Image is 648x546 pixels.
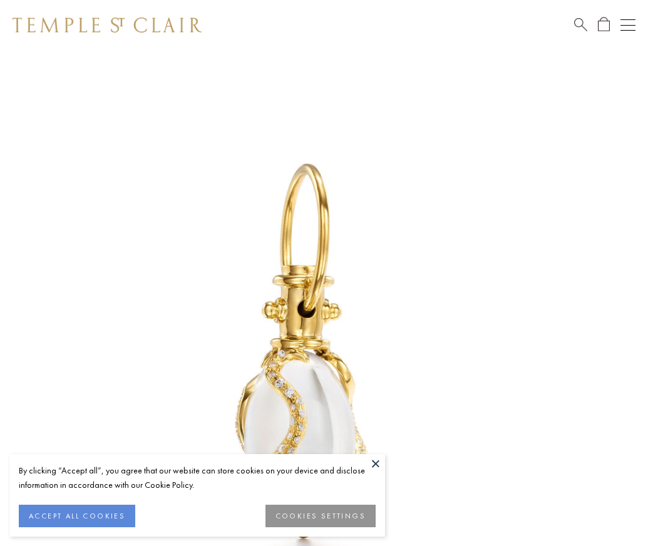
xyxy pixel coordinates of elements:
[574,17,587,33] a: Search
[19,505,135,527] button: ACCEPT ALL COOKIES
[620,18,635,33] button: Open navigation
[19,463,376,492] div: By clicking “Accept all”, you agree that our website can store cookies on your device and disclos...
[13,18,202,33] img: Temple St. Clair
[598,17,610,33] a: Open Shopping Bag
[265,505,376,527] button: COOKIES SETTINGS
